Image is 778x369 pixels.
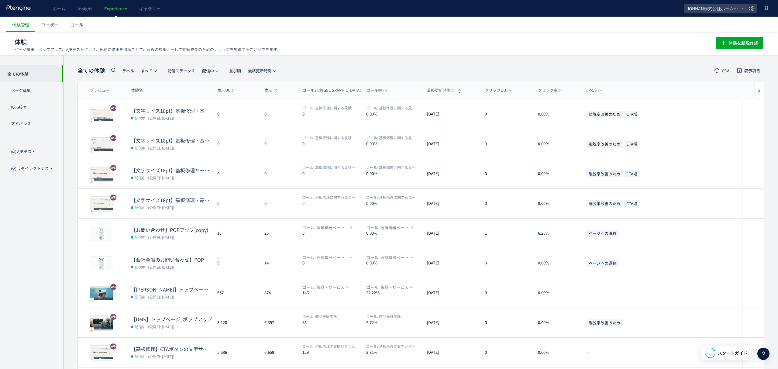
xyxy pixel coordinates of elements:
[12,22,29,28] span: 体験管理
[41,22,58,28] span: ユーザー
[707,350,714,355] span: 71%
[53,5,65,12] span: ホーム
[139,5,160,12] span: ギャラリー
[718,350,748,356] span: スタートガイド
[77,5,92,12] span: Insight
[685,4,739,13] span: JOHNAN株式会社ホームページ
[104,5,127,12] span: Experience
[71,22,83,28] span: ゴール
